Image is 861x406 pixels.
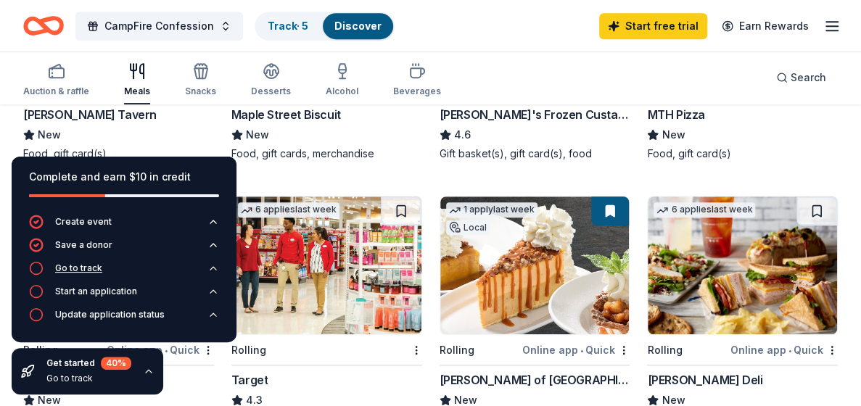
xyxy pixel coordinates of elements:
div: [PERSON_NAME] Tavern [23,106,157,123]
div: Go to track [55,262,102,274]
span: Search [791,69,826,86]
button: Auction & raffle [23,57,89,104]
div: Meals [124,86,150,97]
div: Food, gift card(s) [647,146,838,161]
button: Desserts [251,57,291,104]
a: Earn Rewards [713,13,817,39]
a: Discover [334,20,382,32]
button: Create event [29,215,219,238]
div: Gift basket(s), gift card(s), food [440,146,630,161]
span: 4.6 [454,126,471,144]
img: Image for Target [232,196,421,334]
div: Online app Quick [522,341,630,359]
button: Search [765,63,838,92]
button: Snacks [185,57,216,104]
button: CampFire Confession [75,12,243,41]
div: Food, gift cards, merchandise [231,146,422,161]
div: 1 apply last week [446,202,537,217]
button: Alcohol [326,57,358,104]
span: New [38,126,61,144]
a: Start free trial [599,13,707,39]
span: CampFire Confession [104,17,214,35]
div: [PERSON_NAME] of [GEOGRAPHIC_DATA] [440,371,630,389]
div: Complete and earn $10 in credit [29,168,219,186]
span: • [580,344,583,356]
div: [PERSON_NAME]'s Frozen Custard & Steakburgers [440,106,630,123]
button: Beverages [393,57,441,104]
div: Online app Quick [730,341,838,359]
button: Track· 5Discover [255,12,395,41]
div: MTH Pizza [647,106,704,123]
img: Image for McAlister's Deli [648,196,837,334]
div: Rolling [647,341,682,359]
button: Start an application [29,284,219,307]
div: Update application status [55,309,165,320]
div: 6 applies last week [238,202,339,217]
button: Update application status [29,307,219,331]
div: Save a donor [55,239,112,251]
a: Track· 5 [268,20,308,32]
div: Local [446,220,490,235]
div: 6 applies last week [654,202,755,217]
div: Target [231,371,268,389]
div: Create event [55,216,112,228]
div: Snacks [185,86,216,97]
span: New [246,126,269,144]
button: Meals [124,57,150,104]
span: • [788,344,791,356]
div: Alcohol [326,86,358,97]
div: Desserts [251,86,291,97]
button: Save a donor [29,238,219,261]
div: Rolling [440,341,474,359]
div: [PERSON_NAME] Deli [647,371,762,389]
div: Auction & raffle [23,86,89,97]
a: Home [23,9,64,43]
div: Go to track [46,373,131,384]
div: 40 % [101,357,131,370]
span: New [662,126,685,144]
div: Get started [46,357,131,370]
div: Beverages [393,86,441,97]
div: Start an application [55,286,137,297]
div: Maple Street Biscuit [231,106,341,123]
img: Image for Copeland's of New Orleans [440,196,630,334]
div: Rolling [231,341,266,359]
button: Go to track [29,261,219,284]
